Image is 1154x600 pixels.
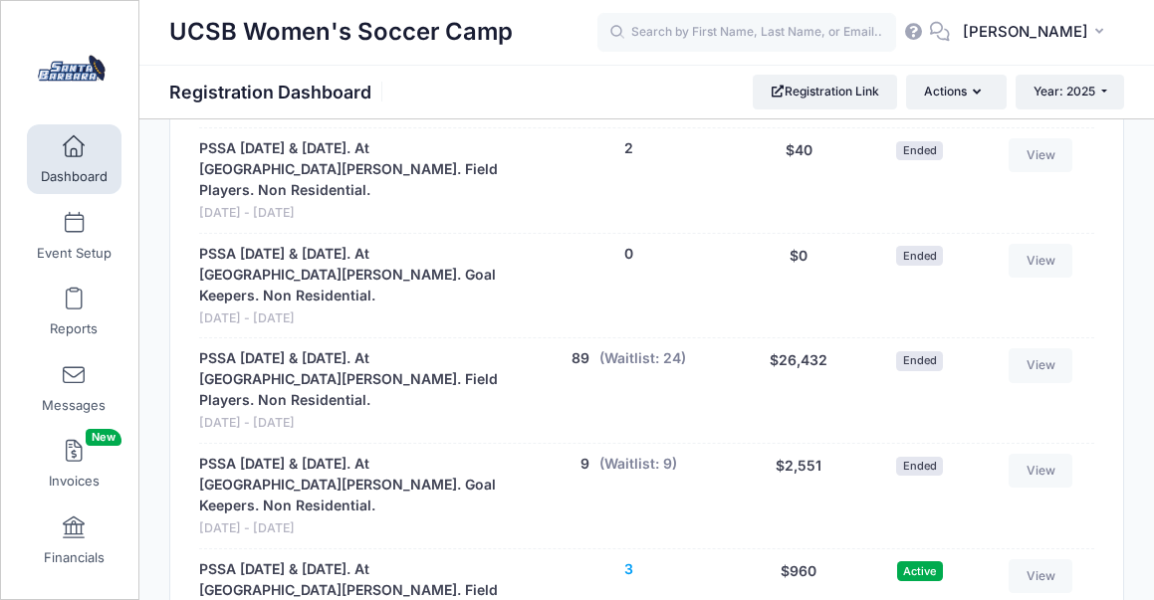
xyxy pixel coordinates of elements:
[950,10,1124,56] button: [PERSON_NAME]
[736,244,861,328] div: $0
[736,348,861,433] div: $26,432
[1009,138,1072,172] a: View
[580,454,589,475] button: 9
[599,454,677,475] button: (Waitlist: 9)
[624,244,633,265] button: 0
[27,201,121,271] a: Event Setup
[736,454,861,538] div: $2,551
[1009,559,1072,593] a: View
[199,138,512,201] a: PSSA [DATE] & [DATE]. At [GEOGRAPHIC_DATA][PERSON_NAME]. Field Players. Non Residential.
[27,429,121,499] a: InvoicesNew
[27,124,121,194] a: Dashboard
[897,561,943,580] span: Active
[37,245,112,262] span: Event Setup
[199,454,512,516] a: PSSA [DATE] & [DATE]. At [GEOGRAPHIC_DATA][PERSON_NAME]. Goal Keepers. Non Residential.
[27,277,121,346] a: Reports
[736,138,861,223] div: $40
[34,31,109,105] img: UCSB Women's Soccer Camp
[27,505,121,575] a: Financials
[599,348,686,369] button: (Waitlist: 24)
[896,141,943,160] span: Ended
[199,414,512,433] span: [DATE] - [DATE]
[753,75,897,108] a: Registration Link
[963,21,1088,43] span: [PERSON_NAME]
[44,549,105,566] span: Financials
[169,82,388,102] h1: Registration Dashboard
[199,309,512,328] span: [DATE] - [DATE]
[1,21,140,115] a: UCSB Women's Soccer Camp
[1009,244,1072,278] a: View
[199,348,512,411] a: PSSA [DATE] & [DATE]. At [GEOGRAPHIC_DATA][PERSON_NAME]. Field Players. Non Residential.
[169,10,513,56] h1: UCSB Women's Soccer Camp
[199,519,512,538] span: [DATE] - [DATE]
[1016,75,1124,108] button: Year: 2025
[572,348,589,369] button: 89
[896,351,943,370] span: Ended
[906,75,1006,108] button: Actions
[624,138,633,159] button: 2
[49,474,100,491] span: Invoices
[41,169,108,186] span: Dashboard
[27,353,121,423] a: Messages
[199,204,512,223] span: [DATE] - [DATE]
[896,246,943,265] span: Ended
[50,321,98,338] span: Reports
[1034,84,1095,99] span: Year: 2025
[624,559,633,580] button: 3
[597,13,896,53] input: Search by First Name, Last Name, or Email...
[1009,454,1072,488] a: View
[1009,348,1072,382] a: View
[42,397,106,414] span: Messages
[86,429,121,446] span: New
[199,244,512,306] a: PSSA [DATE] & [DATE]. At [GEOGRAPHIC_DATA][PERSON_NAME]. Goal Keepers. Non Residential.
[896,457,943,476] span: Ended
